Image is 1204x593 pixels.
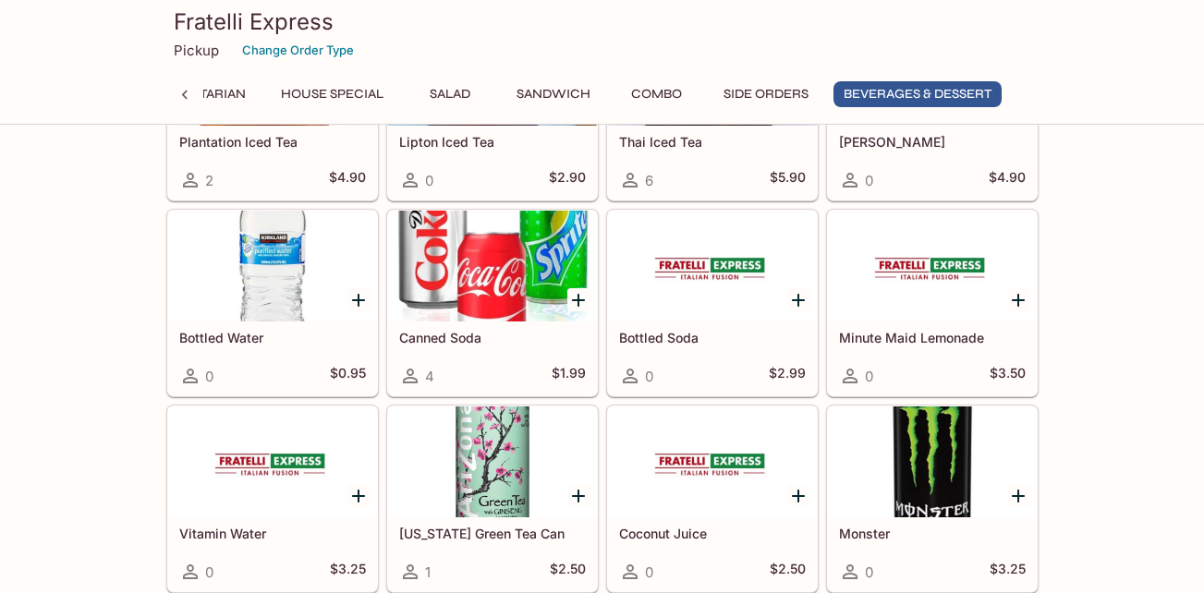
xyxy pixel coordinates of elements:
span: 0 [865,563,873,581]
span: 2 [205,172,213,189]
a: Monster0$3.25 [827,405,1038,592]
div: Plantation Iced Tea [168,15,377,126]
h5: $2.90 [549,169,586,191]
h5: [PERSON_NAME] [839,134,1026,150]
h5: $3.25 [330,561,366,583]
button: Sandwich [506,81,601,107]
button: Add Monster [1007,484,1030,507]
a: Bottled Water0$0.95 [167,210,378,396]
div: Coconut Juice [608,406,817,517]
button: Vegetarian [154,81,256,107]
h5: Plantation Iced Tea [179,134,366,150]
div: Bottled Water [168,211,377,321]
a: Vitamin Water0$3.25 [167,405,378,592]
a: Minute Maid Lemonade0$3.50 [827,210,1038,396]
h5: $2.99 [769,365,806,387]
h5: $2.50 [550,561,586,583]
button: Add Bottled Water [347,288,371,311]
span: 0 [645,563,653,581]
div: Thai Iced Tea [608,15,817,126]
h5: [US_STATE] Green Tea Can [399,526,586,541]
span: 0 [425,172,433,189]
div: Lipton Iced Tea [388,15,597,126]
div: Vitamin Water [168,406,377,517]
button: Add Bottled Soda [787,288,810,311]
h5: Minute Maid Lemonade [839,330,1026,345]
a: [US_STATE] Green Tea Can1$2.50 [387,405,598,592]
h5: $3.50 [990,365,1026,387]
h5: Monster [839,526,1026,541]
div: Bottled Soda [608,211,817,321]
h5: $1.99 [552,365,586,387]
div: Canned Soda [388,211,597,321]
button: Combo [615,81,699,107]
span: 0 [865,172,873,189]
button: Change Order Type [234,36,362,65]
a: Canned Soda4$1.99 [387,210,598,396]
h5: $3.25 [990,561,1026,583]
h5: Lipton Iced Tea [399,134,586,150]
h5: $4.90 [989,169,1026,191]
button: Salad [408,81,492,107]
button: Add Coconut Juice [787,484,810,507]
div: Arizona Green Tea Can [388,406,597,517]
button: Side Orders [713,81,819,107]
h5: Bottled Soda [619,330,806,345]
button: Beverages & Dessert [833,81,1002,107]
p: Pickup [174,42,219,59]
span: 0 [645,368,653,385]
button: Add Canned Soda [567,288,590,311]
span: 0 [205,563,213,581]
span: 1 [425,563,431,581]
div: Monster [828,406,1037,517]
h5: $5.90 [770,169,806,191]
h5: $0.95 [330,365,366,387]
span: 0 [865,368,873,385]
a: Coconut Juice0$2.50 [607,405,818,592]
button: Add Vitamin Water [347,484,371,507]
span: 4 [425,368,434,385]
button: Add Arizona Green Tea Can [567,484,590,507]
span: 6 [645,172,653,189]
h5: $2.50 [770,561,806,583]
a: Bottled Soda0$2.99 [607,210,818,396]
div: Arnold Palmer [828,15,1037,126]
h5: Canned Soda [399,330,586,345]
h5: Bottled Water [179,330,366,345]
h3: Fratelli Express [174,7,1031,36]
h5: Thai Iced Tea [619,134,806,150]
h5: $4.90 [329,169,366,191]
button: House Special [271,81,394,107]
h5: Coconut Juice [619,526,806,541]
span: 0 [205,368,213,385]
button: Add Minute Maid Lemonade [1007,288,1030,311]
div: Minute Maid Lemonade [828,211,1037,321]
h5: Vitamin Water [179,526,366,541]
